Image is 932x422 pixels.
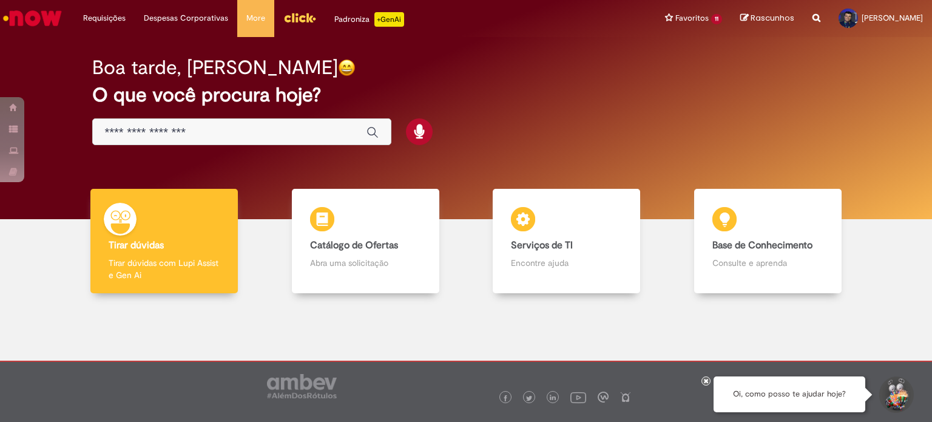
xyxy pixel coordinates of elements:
[598,392,609,403] img: logo_footer_workplace.png
[64,189,265,294] a: Tirar dúvidas Tirar dúvidas com Lupi Assist e Gen Ai
[1,6,64,30] img: ServiceNow
[740,13,794,24] a: Rascunhos
[466,189,667,294] a: Serviços de TI Encontre ajuda
[550,395,556,402] img: logo_footer_linkedin.png
[374,12,404,27] p: +GenAi
[751,12,794,24] span: Rascunhos
[92,84,840,106] h2: O que você procura hoje?
[267,374,337,398] img: logo_footer_ambev_rotulo_gray.png
[862,13,923,23] span: [PERSON_NAME]
[667,189,869,294] a: Base de Conhecimento Consulte e aprenda
[511,239,573,251] b: Serviços de TI
[712,257,823,269] p: Consulte e aprenda
[310,239,398,251] b: Catálogo de Ofertas
[570,389,586,405] img: logo_footer_youtube.png
[711,14,722,24] span: 11
[338,59,356,77] img: happy-face.png
[144,12,228,24] span: Despesas Corporativas
[675,12,709,24] span: Favoritos
[620,392,631,403] img: logo_footer_naosei.png
[83,12,126,24] span: Requisições
[334,12,404,27] div: Padroniza
[526,395,532,401] img: logo_footer_twitter.png
[712,239,812,251] b: Base de Conhecimento
[283,9,316,27] img: click_logo_yellow_360x200.png
[877,376,914,413] button: Iniciar Conversa de Suporte
[502,395,508,401] img: logo_footer_facebook.png
[265,189,467,294] a: Catálogo de Ofertas Abra uma solicitação
[714,376,865,412] div: Oi, como posso te ajudar hoje?
[511,257,622,269] p: Encontre ajuda
[109,257,220,281] p: Tirar dúvidas com Lupi Assist e Gen Ai
[109,239,164,251] b: Tirar dúvidas
[310,257,421,269] p: Abra uma solicitação
[92,57,338,78] h2: Boa tarde, [PERSON_NAME]
[246,12,265,24] span: More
